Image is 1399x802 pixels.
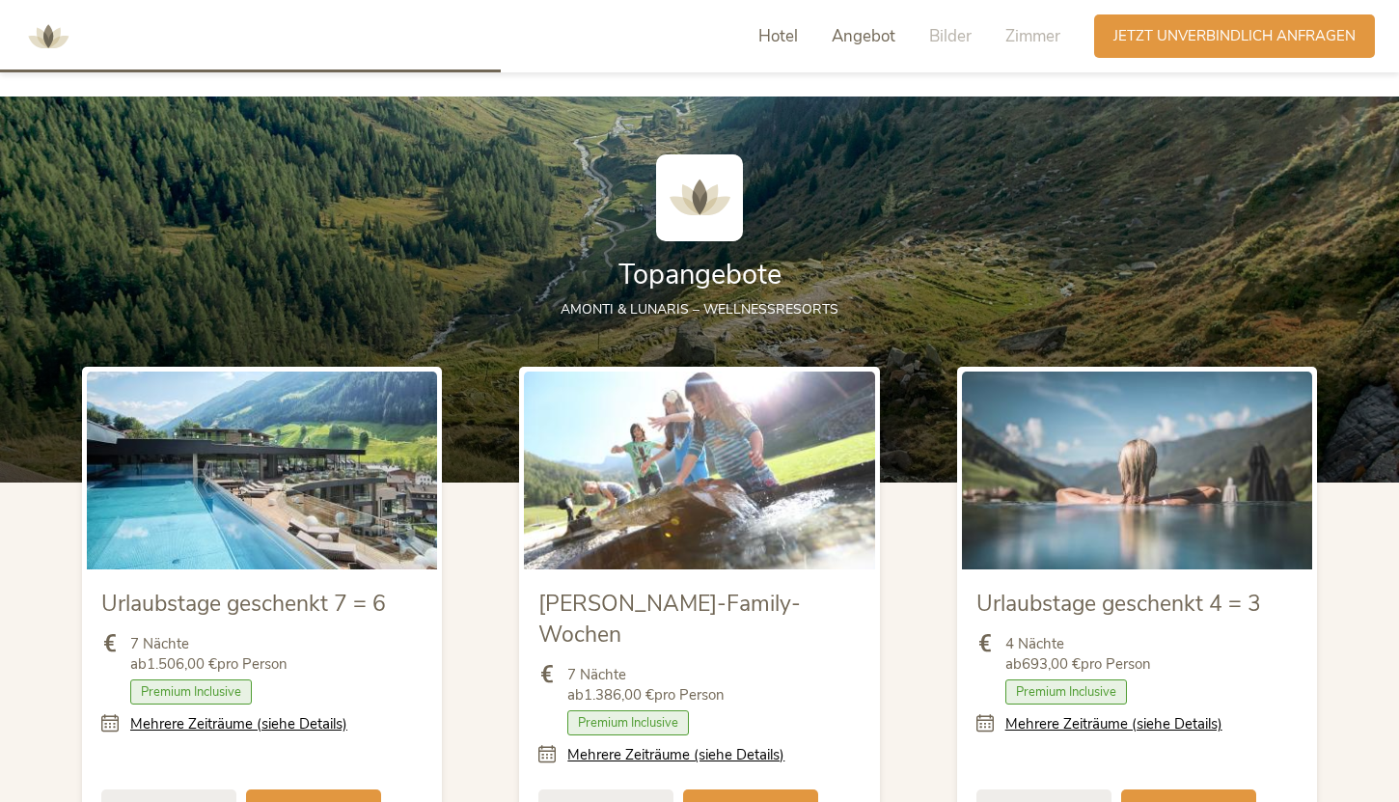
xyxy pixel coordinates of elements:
[567,710,689,735] span: Premium Inclusive
[87,372,437,568] img: Urlaubstage geschenkt 7 = 6
[538,589,801,650] span: [PERSON_NAME]-Family-Wochen
[524,372,874,568] img: Sommer-Family-Wochen
[832,25,895,47] span: Angebot
[929,25,972,47] span: Bilder
[19,29,77,42] a: AMONTI & LUNARIS Wellnessresort
[1005,714,1222,734] a: Mehrere Zeiträume (siehe Details)
[147,654,217,674] b: 1.506,00 €
[1113,26,1356,46] span: Jetzt unverbindlich anfragen
[567,665,725,705] span: 7 Nächte ab pro Person
[1005,25,1060,47] span: Zimmer
[1022,654,1081,674] b: 693,00 €
[19,8,77,66] img: AMONTI & LUNARIS Wellnessresort
[1005,634,1151,675] span: 4 Nächte ab pro Person
[567,745,784,765] a: Mehrere Zeiträume (siehe Details)
[130,679,252,705] span: Premium Inclusive
[758,25,798,47] span: Hotel
[561,300,838,318] span: AMONTI & LUNARIS – Wellnessresorts
[976,589,1261,619] span: Urlaubstage geschenkt 4 = 3
[1005,679,1127,705] span: Premium Inclusive
[130,634,288,675] span: 7 Nächte ab pro Person
[584,685,654,705] b: 1.386,00 €
[101,589,386,619] span: Urlaubstage geschenkt 7 = 6
[962,372,1312,568] img: Urlaubstage geschenkt 4 = 3
[130,714,347,734] a: Mehrere Zeiträume (siehe Details)
[656,154,743,241] img: AMONTI & LUNARIS Wellnessresort
[618,256,782,293] span: Topangebote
